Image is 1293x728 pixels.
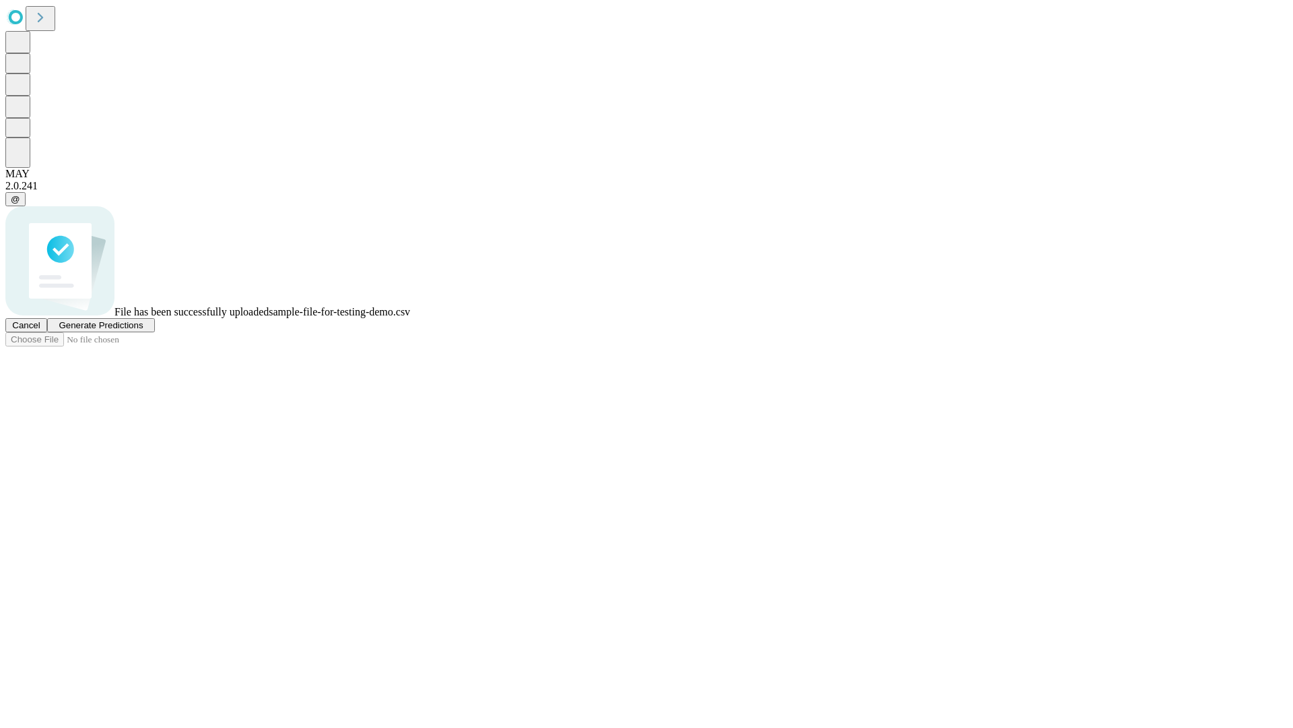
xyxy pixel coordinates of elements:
span: sample-file-for-testing-demo.csv [269,306,410,317]
button: Cancel [5,318,47,332]
span: File has been successfully uploaded [114,306,269,317]
div: 2.0.241 [5,180,1288,192]
button: Generate Predictions [47,318,155,332]
span: @ [11,194,20,204]
div: MAY [5,168,1288,180]
span: Generate Predictions [59,320,143,330]
span: Cancel [12,320,40,330]
button: @ [5,192,26,206]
